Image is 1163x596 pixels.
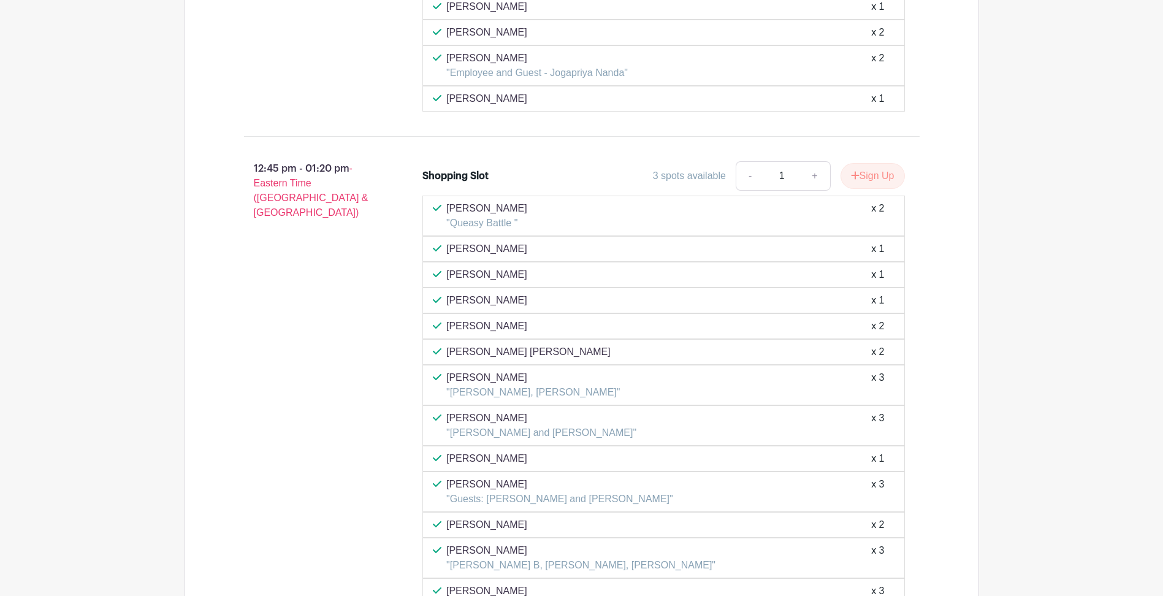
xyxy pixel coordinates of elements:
[446,558,715,573] p: "[PERSON_NAME] B, [PERSON_NAME], [PERSON_NAME]"
[446,242,527,256] p: [PERSON_NAME]
[446,492,673,506] p: "Guests: [PERSON_NAME] and [PERSON_NAME]"
[871,293,884,308] div: x 1
[871,543,884,573] div: x 3
[446,267,527,282] p: [PERSON_NAME]
[736,161,764,191] a: -
[446,370,620,385] p: [PERSON_NAME]
[446,518,527,532] p: [PERSON_NAME]
[871,242,884,256] div: x 1
[871,451,884,466] div: x 1
[446,385,620,400] p: "[PERSON_NAME], [PERSON_NAME]"
[446,543,715,558] p: [PERSON_NAME]
[446,51,628,66] p: [PERSON_NAME]
[446,293,527,308] p: [PERSON_NAME]
[446,426,636,440] p: "[PERSON_NAME] and [PERSON_NAME]"
[871,345,884,359] div: x 2
[254,163,368,218] span: - Eastern Time ([GEOGRAPHIC_DATA] & [GEOGRAPHIC_DATA])
[446,216,527,231] p: "Queasy Battle "
[653,169,726,183] div: 3 spots available
[446,411,636,426] p: [PERSON_NAME]
[871,51,884,80] div: x 2
[446,477,673,492] p: [PERSON_NAME]
[841,163,905,189] button: Sign Up
[446,451,527,466] p: [PERSON_NAME]
[871,319,884,334] div: x 2
[871,201,884,231] div: x 2
[446,201,527,216] p: [PERSON_NAME]
[871,477,884,506] div: x 3
[799,161,830,191] a: +
[871,91,884,106] div: x 1
[446,91,527,106] p: [PERSON_NAME]
[871,267,884,282] div: x 1
[871,370,884,400] div: x 3
[871,518,884,532] div: x 2
[446,25,527,40] p: [PERSON_NAME]
[224,156,403,225] p: 12:45 pm - 01:20 pm
[446,319,527,334] p: [PERSON_NAME]
[446,66,628,80] p: "Employee and Guest - Jogapriya Nanda"
[446,345,611,359] p: [PERSON_NAME] [PERSON_NAME]
[871,411,884,440] div: x 3
[422,169,489,183] div: Shopping Slot
[871,25,884,40] div: x 2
